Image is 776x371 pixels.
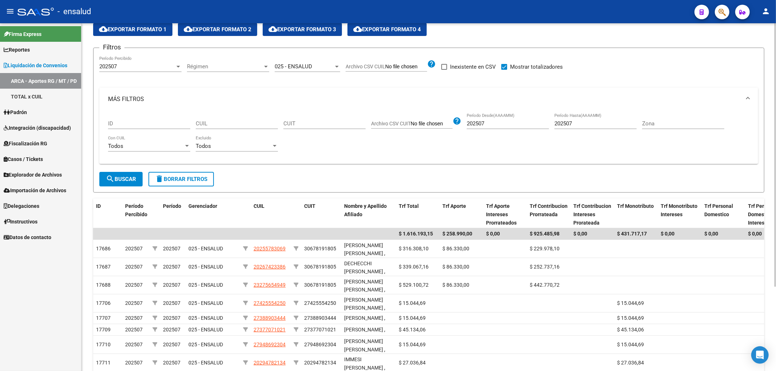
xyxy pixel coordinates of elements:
[93,23,172,36] button: Exportar Formato 1
[106,176,136,182] span: Buscar
[483,198,527,230] datatable-header-cell: Trf Aporte Intereses Prorrateados
[163,246,180,251] span: 202507
[160,198,186,230] datatable-header-cell: Período
[442,246,469,251] span: $ 86.330,00
[304,203,315,209] span: CUIT
[122,198,150,230] datatable-header-cell: Período Percibido
[99,63,117,70] span: 202507
[268,26,336,33] span: Exportar Formato 3
[353,26,421,33] span: Exportar Formato 4
[254,203,264,209] span: CUIL
[617,231,647,237] span: $ 431.717,17
[188,360,223,366] span: 025 - ENSALUD
[155,174,164,183] mat-icon: delete
[254,246,286,251] span: 20255783069
[396,198,439,230] datatable-header-cell: Trf Total
[442,282,469,288] span: $ 86.330,00
[751,346,769,364] div: Open Intercom Messenger
[344,279,385,293] span: [PERSON_NAME] [PERSON_NAME] ,
[304,359,336,367] div: 20294782134
[99,88,758,111] mat-expansion-panel-header: MÁS FILTROS
[304,281,336,289] div: 30678191805
[184,25,192,33] mat-icon: cloud_download
[125,246,143,251] span: 202507
[268,25,277,33] mat-icon: cloud_download
[304,245,336,253] div: 30678191805
[125,203,147,217] span: Período Percibido
[617,300,644,306] span: $ 15.044,69
[399,342,426,347] span: $ 15.044,69
[617,327,644,332] span: $ 45.134,06
[748,231,762,237] span: $ 0,00
[188,327,223,332] span: 025 - ENSALUD
[530,231,560,237] span: $ 925.485,98
[304,340,336,349] div: 27948692304
[163,264,180,270] span: 202507
[344,261,385,275] span: DECHECCHI [PERSON_NAME] ,
[96,246,111,251] span: 17686
[661,203,697,217] span: Trf Monotributo Intereses
[96,315,111,321] span: 17707
[617,203,654,209] span: Trf Monotributo
[486,231,500,237] span: $ 0,00
[178,23,257,36] button: Exportar Formato 2
[661,231,674,237] span: $ 0,00
[453,117,461,125] mat-icon: help
[304,263,336,271] div: 30678191805
[450,62,496,71] span: Inexistente en CSV
[254,300,286,306] span: 27425554250
[530,203,568,217] span: Trf Contribucion Prorrateada
[163,300,180,306] span: 202507
[96,327,111,332] span: 17709
[510,62,563,71] span: Mostrar totalizadores
[4,46,30,54] span: Reportes
[99,111,758,164] div: MÁS FILTROS
[275,63,312,70] span: 025 - ENSALUD
[439,198,483,230] datatable-header-cell: Trf Aporte
[399,264,429,270] span: $ 339.067,16
[442,231,472,237] span: $ 258.990,00
[573,203,611,226] span: Trf Contribucion Intereses Prorateada
[57,4,91,20] span: - ensalud
[96,282,111,288] span: 17688
[4,233,51,241] span: Datos de contacto
[399,203,419,209] span: Trf Total
[530,246,560,251] span: $ 229.978,10
[399,246,429,251] span: $ 316.308,10
[617,360,644,366] span: $ 27.036,84
[344,338,385,352] span: [PERSON_NAME] [PERSON_NAME] ,
[99,25,108,33] mat-icon: cloud_download
[99,26,167,33] span: Exportar Formato 1
[6,7,15,16] mat-icon: menu
[399,315,426,321] span: $ 15.044,69
[704,203,733,217] span: Trf Personal Domestico
[304,314,336,322] div: 27388903444
[196,143,211,149] span: Todos
[346,64,385,69] span: Archivo CSV CUIL
[411,121,453,127] input: Archivo CSV CUIT
[106,174,115,183] mat-icon: search
[344,297,385,311] span: [PERSON_NAME] [PERSON_NAME] ,
[254,282,286,288] span: 23275654949
[704,231,718,237] span: $ 0,00
[4,124,71,132] span: Integración (discapacidad)
[399,231,433,237] span: $ 1.616.193,15
[188,282,223,288] span: 025 - ENSALUD
[96,342,111,347] span: 17710
[527,198,570,230] datatable-header-cell: Trf Contribucion Prorrateada
[254,327,286,332] span: 27377071021
[93,198,122,230] datatable-header-cell: ID
[530,264,560,270] span: $ 252.737,16
[399,282,429,288] span: $ 529.100,72
[188,315,223,321] span: 025 - ENSALUD
[570,198,614,230] datatable-header-cell: Trf Contribucion Intereses Prorateada
[344,315,385,321] span: [PERSON_NAME] ,
[125,282,143,288] span: 202507
[125,360,143,366] span: 202507
[427,60,436,68] mat-icon: help
[251,198,291,230] datatable-header-cell: CUIL
[186,198,240,230] datatable-header-cell: Gerenciador
[442,264,469,270] span: $ 86.330,00
[188,203,217,209] span: Gerenciador
[4,155,43,163] span: Casos / Tickets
